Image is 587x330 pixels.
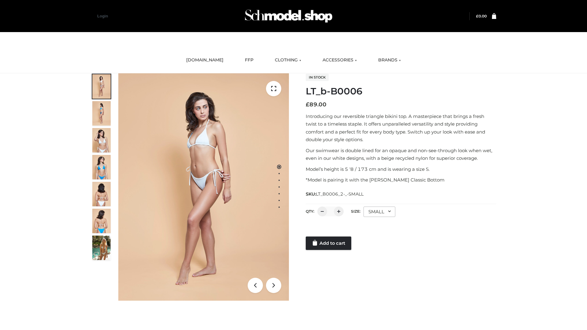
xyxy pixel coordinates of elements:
[306,190,364,198] span: SKU:
[476,14,487,18] bdi: 0.00
[306,165,496,173] p: Model’s height is 5 ‘8 / 173 cm and is wearing a size S.
[306,147,496,162] p: Our swimwear is double lined for an opaque and non-see-through look when wet, even in our white d...
[270,53,306,67] a: CLOTHING
[118,73,289,301] img: ArielClassicBikiniTop_CloudNine_AzureSky_OW114ECO_1
[476,14,478,18] span: £
[364,207,395,217] div: SMALL
[92,74,111,99] img: ArielClassicBikiniTop_CloudNine_AzureSky_OW114ECO_1-scaled.jpg
[243,4,334,28] img: Schmodel Admin 964
[240,53,258,67] a: FFP
[306,112,496,144] p: Introducing our reversible triangle bikini top. A masterpiece that brings a fresh twist to a time...
[92,236,111,260] img: Arieltop_CloudNine_AzureSky2.jpg
[92,128,111,152] img: ArielClassicBikiniTop_CloudNine_AzureSky_OW114ECO_3-scaled.jpg
[306,86,496,97] h1: LT_b-B0006
[306,101,309,108] span: £
[92,182,111,206] img: ArielClassicBikiniTop_CloudNine_AzureSky_OW114ECO_7-scaled.jpg
[316,191,364,197] span: LT_B0006_2-_-SMALL
[306,176,496,184] p: *Model is pairing it with the [PERSON_NAME] Classic Bottom
[306,237,351,250] a: Add to cart
[92,155,111,179] img: ArielClassicBikiniTop_CloudNine_AzureSky_OW114ECO_4-scaled.jpg
[97,14,108,18] a: Login
[374,53,405,67] a: BRANDS
[306,209,314,214] label: QTY:
[318,53,361,67] a: ACCESSORIES
[92,209,111,233] img: ArielClassicBikiniTop_CloudNine_AzureSky_OW114ECO_8-scaled.jpg
[306,101,327,108] bdi: 89.00
[351,209,360,214] label: Size:
[476,14,487,18] a: £0.00
[306,74,329,81] span: In stock
[182,53,228,67] a: [DOMAIN_NAME]
[92,101,111,126] img: ArielClassicBikiniTop_CloudNine_AzureSky_OW114ECO_2-scaled.jpg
